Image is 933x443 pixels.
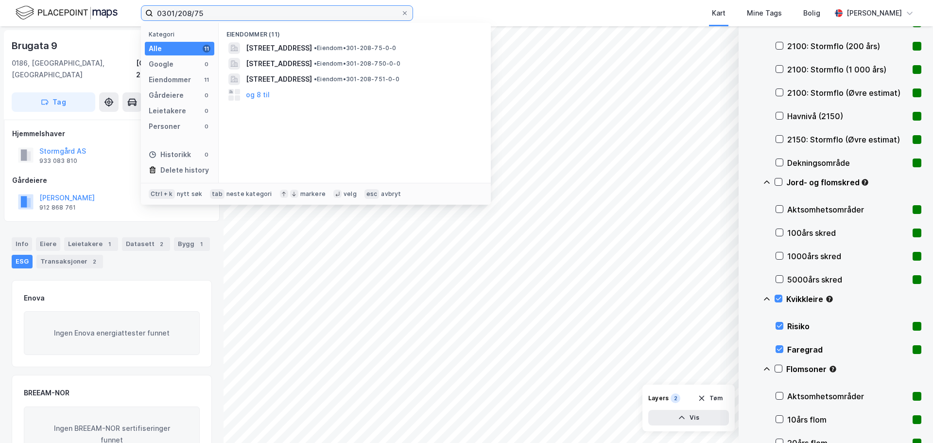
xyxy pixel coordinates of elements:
span: [STREET_ADDRESS] [246,73,312,85]
div: 5000års skred [787,274,909,285]
span: • [314,75,317,83]
div: Havnivå (2150) [787,110,909,122]
div: esc [364,189,380,199]
div: BREEAM-NOR [24,387,69,399]
div: Transaksjoner [36,255,103,268]
div: 912 868 761 [39,204,76,212]
div: Brugata 9 [12,38,59,53]
div: 0 [203,151,210,159]
div: 2150: Stormflo (Øvre estimat) [787,134,909,145]
span: [STREET_ADDRESS] [246,42,312,54]
div: Eiendommer [149,74,191,86]
div: 2100: Stormflo (1 000 års) [787,64,909,75]
div: 933 083 810 [39,157,77,165]
div: nytt søk [177,190,203,198]
div: Ctrl + k [149,189,175,199]
div: Hjemmelshaver [12,128,211,140]
div: velg [344,190,357,198]
div: 2100: Stormflo (200 års) [787,40,909,52]
div: Bolig [803,7,820,19]
div: Gårdeiere [12,175,211,186]
div: 0186, [GEOGRAPHIC_DATA], [GEOGRAPHIC_DATA] [12,57,136,81]
div: 2 [671,393,680,403]
div: Tooltip anchor [861,178,869,187]
div: Kart [712,7,726,19]
div: Aktsomhetsområder [787,204,909,215]
div: 1000års skred [787,250,909,262]
div: Info [12,237,32,251]
button: Vis [648,410,729,425]
div: 0 [203,91,210,99]
div: [GEOGRAPHIC_DATA], 208/75 [136,57,212,81]
div: Alle [149,43,162,54]
div: Google [149,58,173,70]
img: logo.f888ab2527a4732fd821a326f86c7f29.svg [16,4,118,21]
div: avbryt [381,190,401,198]
span: Eiendom • 301-208-751-0-0 [314,75,399,83]
div: Kontrollprogram for chat [884,396,933,443]
div: 2100: Stormflo (Øvre estimat) [787,87,909,99]
div: Delete history [160,164,209,176]
div: Personer [149,121,180,132]
div: 2 [89,257,99,266]
div: Bygg [174,237,210,251]
div: 0 [203,60,210,68]
div: Dekningsområde [787,157,909,169]
button: Tag [12,92,95,112]
div: Enova [24,292,45,304]
div: tab [210,189,225,199]
div: Aktsomhetsområder [787,390,909,402]
div: 100års skred [787,227,909,239]
div: Jord- og flomskred [786,177,921,188]
div: Layers [648,394,669,402]
div: Datasett [122,237,170,251]
div: Kategori [149,31,214,38]
div: Eiendommer (11) [219,23,491,40]
div: neste kategori [226,190,272,198]
div: Eiere [36,237,60,251]
div: Flomsoner [786,363,921,375]
span: Eiendom • 301-208-75-0-0 [314,44,397,52]
div: Ingen Enova energiattester funnet [24,311,200,355]
div: Historikk [149,149,191,160]
div: 1 [196,239,206,249]
span: • [314,60,317,67]
div: Leietakere [149,105,186,117]
div: ESG [12,255,33,268]
span: Eiendom • 301-208-750-0-0 [314,60,400,68]
div: [PERSON_NAME] [847,7,902,19]
div: Mine Tags [747,7,782,19]
div: 1 [104,239,114,249]
div: 11 [203,45,210,53]
button: og 8 til [246,89,270,101]
button: Tøm [691,390,729,406]
div: 0 [203,107,210,115]
div: Leietakere [64,237,118,251]
div: Tooltip anchor [829,365,837,373]
span: [STREET_ADDRESS] [246,58,312,70]
div: Gårdeiere [149,89,184,101]
div: Tooltip anchor [825,295,834,303]
div: markere [300,190,326,198]
div: 0 [203,123,210,130]
div: 11 [203,76,210,84]
div: Faregrad [787,344,909,355]
input: Søk på adresse, matrikkel, gårdeiere, leietakere eller personer [153,6,401,20]
span: • [314,44,317,52]
div: 2 [156,239,166,249]
div: Risiko [787,320,909,332]
iframe: Chat Widget [884,396,933,443]
div: 10års flom [787,414,909,425]
div: Kvikkleire [786,293,921,305]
